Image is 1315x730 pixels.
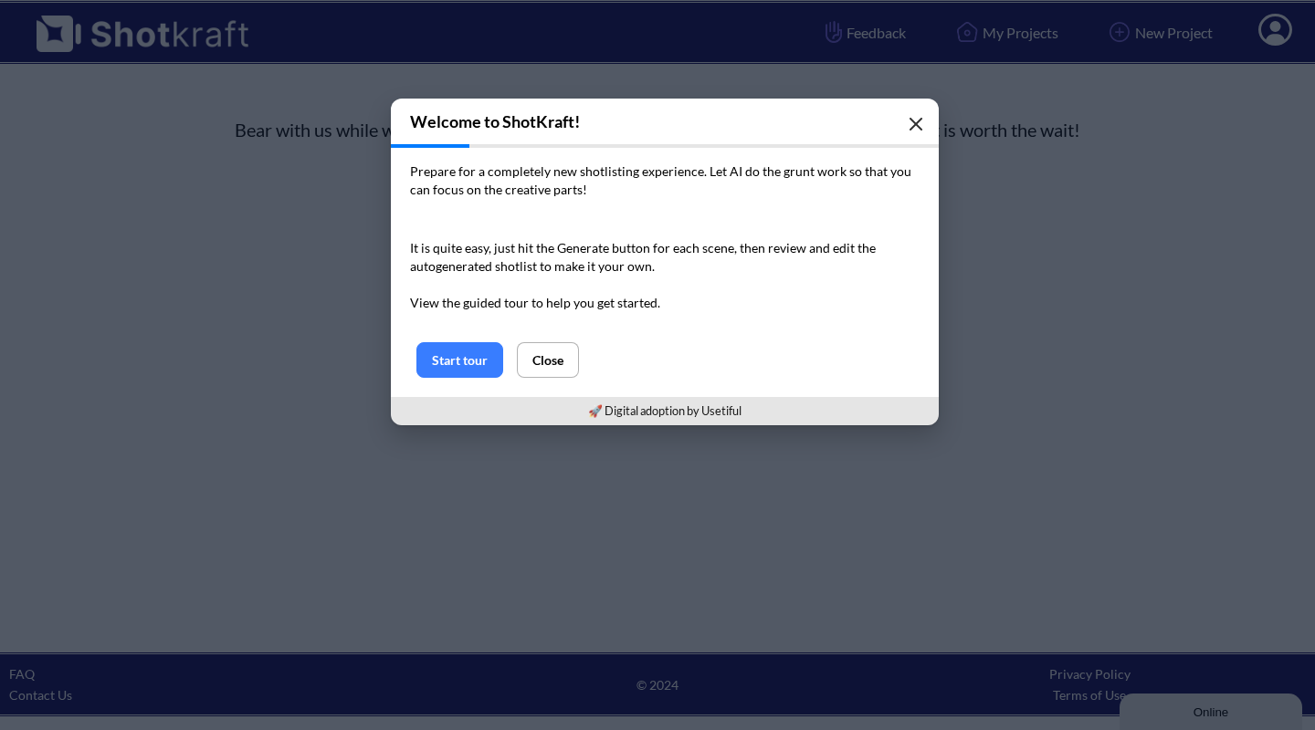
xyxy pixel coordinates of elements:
button: Start tour [416,342,503,378]
h3: Welcome to ShotKraft! [391,99,939,144]
button: Close [517,342,579,378]
div: Online [14,16,169,29]
a: 🚀 Digital adoption by Usetiful [588,403,742,418]
p: It is quite easy, just hit the Generate button for each scene, then review and edit the autogener... [410,239,920,312]
span: Prepare for a completely new shotlisting experience. [410,163,707,179]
